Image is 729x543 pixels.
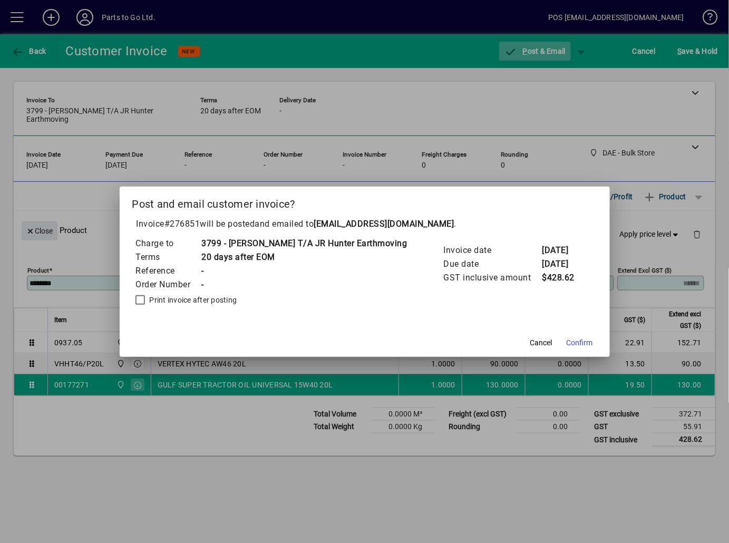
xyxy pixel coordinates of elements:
[135,250,201,264] td: Terms
[120,187,610,217] h2: Post and email customer invoice?
[135,237,201,250] td: Charge to
[164,219,200,229] span: #276851
[255,219,454,229] span: and emailed to
[201,278,407,292] td: -
[530,337,552,348] span: Cancel
[201,264,407,278] td: -
[443,271,542,285] td: GST inclusive amount
[135,278,201,292] td: Order Number
[201,237,407,250] td: 3799 - [PERSON_NAME] T/A JR Hunter Earthmoving
[132,218,597,230] p: Invoice will be posted .
[542,244,584,257] td: [DATE]
[562,334,597,353] button: Confirm
[443,257,542,271] td: Due date
[148,295,237,305] label: Print invoice after posting
[524,334,558,353] button: Cancel
[567,337,593,348] span: Confirm
[314,219,454,229] b: [EMAIL_ADDRESS][DOMAIN_NAME]
[135,264,201,278] td: Reference
[542,257,584,271] td: [DATE]
[201,250,407,264] td: 20 days after EOM
[443,244,542,257] td: Invoice date
[542,271,584,285] td: $428.62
